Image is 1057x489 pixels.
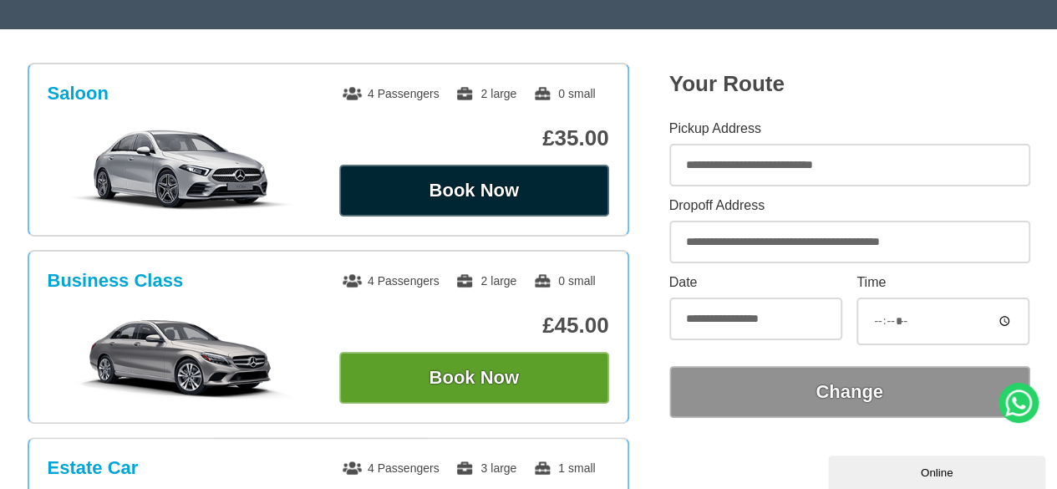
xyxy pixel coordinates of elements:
p: £45.00 [339,313,609,339]
span: 0 small [533,87,595,100]
button: Book Now [339,352,609,404]
span: 2 large [455,87,516,100]
h3: Business Class [48,270,184,292]
span: 1 small [533,461,595,475]
button: Book Now [339,165,609,216]
h2: Your Route [669,71,1030,97]
span: 4 Passengers [343,274,440,288]
span: 4 Passengers [343,87,440,100]
span: 2 large [455,274,516,288]
label: Pickup Address [669,122,1030,135]
h3: Estate Car [48,457,139,479]
h3: Saloon [48,83,109,104]
p: £35.00 [339,125,609,151]
button: Change [669,366,1030,418]
span: 0 small [533,274,595,288]
span: 4 Passengers [343,461,440,475]
span: 3 large [455,461,516,475]
label: Time [856,276,1029,289]
label: Date [669,276,842,289]
img: Saloon [56,128,307,211]
img: Business Class [56,315,307,399]
label: Dropoff Address [669,199,1030,212]
iframe: chat widget [828,452,1049,489]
